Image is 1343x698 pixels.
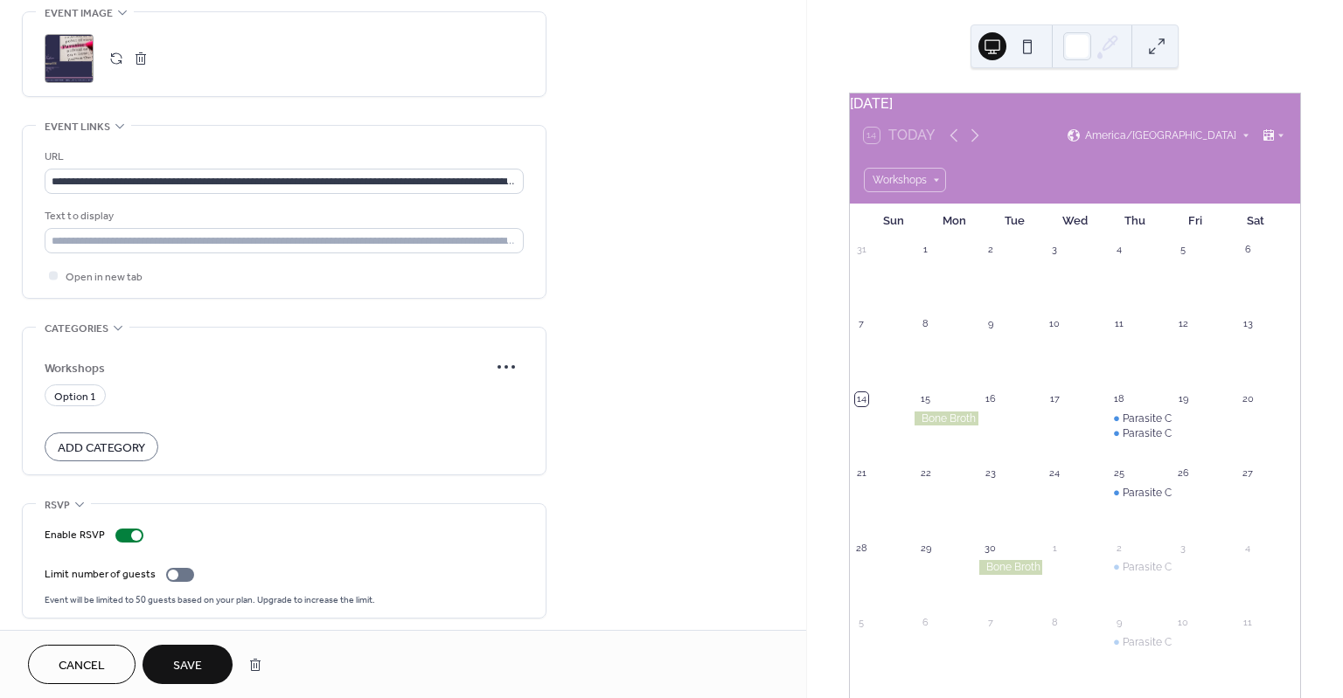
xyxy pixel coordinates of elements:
div: 2 [1112,542,1125,555]
div: 21 [855,467,868,480]
div: 22 [919,467,932,480]
div: 26 [1177,467,1190,480]
div: 18 [1112,392,1125,405]
div: Wed [1045,204,1105,238]
span: America/[GEOGRAPHIC_DATA] [1085,130,1236,141]
div: 24 [1047,467,1061,480]
div: Parasite Cleanse 101 [1107,560,1172,575]
div: Parasite Cleanse 101 [1123,635,1221,650]
div: 6 [1241,244,1254,257]
span: Cancel [59,657,105,675]
div: Thu [1105,204,1166,238]
div: Tue [985,204,1045,238]
div: Bone Broth by M.S.K Nutrition [914,411,978,426]
div: 1 [1047,542,1061,555]
div: Mon [924,204,985,238]
span: Event image [45,4,113,23]
div: Sun [864,204,924,238]
div: Limit number of guests [45,565,156,584]
div: 13 [1241,318,1254,331]
button: Cancel [28,645,136,684]
div: URL [45,148,520,166]
div: Parasite Cleanse 101 [1123,486,1221,501]
div: 19 [1177,392,1190,405]
span: Open in new tab [66,268,143,287]
div: 28 [855,542,868,555]
div: 12 [1177,318,1190,331]
div: 3 [1177,542,1190,555]
div: 9 [1112,616,1125,629]
div: 25 [1112,467,1125,480]
span: Event will be limited to 50 guests based on your plan. Upgrade to increase the limit. [45,594,375,606]
div: 2 [984,244,997,257]
div: Sat [1226,204,1286,238]
div: 27 [1241,467,1254,480]
div: 20 [1241,392,1254,405]
button: Add Category [45,432,158,461]
div: Parasite Cleanse 101 [1123,560,1221,575]
div: Text to display [45,207,520,225]
div: 11 [1241,616,1254,629]
div: 23 [984,467,997,480]
div: [DATE] [850,93,1300,114]
div: 7 [984,616,997,629]
div: 4 [1241,542,1254,555]
span: Categories [45,320,108,338]
span: Workshops [45,359,489,377]
div: Parasite Cleanse 101 [1107,411,1172,426]
div: 11 [1112,318,1125,331]
div: 4 [1112,244,1125,257]
div: 16 [984,392,997,405]
div: Parasite Cleanse 101 [1123,411,1221,426]
span: Save [173,657,202,675]
div: 17 [1047,392,1061,405]
div: 14 [855,392,868,405]
div: 9 [984,318,997,331]
span: Option 1 [54,388,96,406]
div: 7 [855,318,868,331]
div: 10 [1047,318,1061,331]
div: Parasite Cleanse 101 [1107,635,1172,650]
div: 1 [919,244,932,257]
button: Save [143,645,233,684]
div: Bone Broth by M.S.K Nutrition [978,560,1043,575]
div: 15 [919,392,932,405]
span: Event links [45,118,110,136]
span: RSVP [45,496,70,515]
div: 10 [1177,616,1190,629]
div: 5 [1177,244,1190,257]
div: Parasite Cleanse 101 [1107,486,1172,501]
div: 3 [1047,244,1061,257]
div: 6 [919,616,932,629]
span: Add Category [58,439,145,458]
div: 31 [855,244,868,257]
div: Parasite Cleanse 101 [1123,426,1221,441]
div: Enable RSVP [45,526,105,544]
div: 8 [919,318,932,331]
div: 8 [1047,616,1061,629]
div: ; [45,34,94,83]
div: 5 [855,616,868,629]
div: Parasite Cleanse 101 [1107,426,1172,441]
div: Fri [1166,204,1226,238]
div: 30 [984,542,997,555]
div: 29 [919,542,932,555]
